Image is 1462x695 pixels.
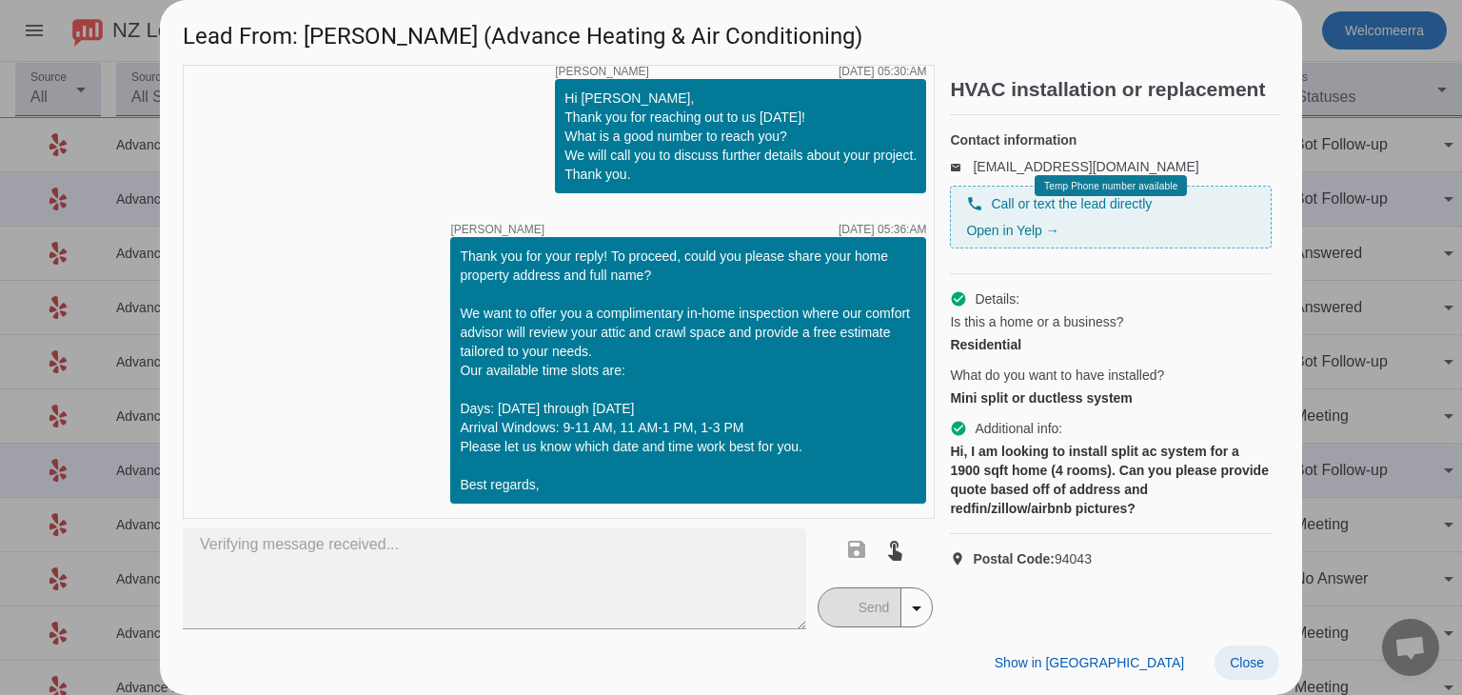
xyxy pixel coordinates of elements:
[950,290,967,308] mat-icon: check_circle
[975,289,1019,308] span: Details:
[1044,181,1177,191] span: Temp Phone number available
[950,388,1272,407] div: Mini split or ductless system
[966,223,1058,238] a: Open in Yelp →
[950,312,1123,331] span: Is this a home or a business?
[950,162,973,171] mat-icon: email
[1215,645,1279,680] button: Close
[839,224,926,235] div: [DATE] 05:36:AM
[973,549,1092,568] span: 94043
[950,335,1272,354] div: Residential
[950,442,1272,518] div: Hi, I am looking to install split ac system for a 1900 sqft home (4 rooms). Can you please provid...
[950,420,967,437] mat-icon: check_circle
[950,551,973,566] mat-icon: location_on
[979,645,1199,680] button: Show in [GEOGRAPHIC_DATA]
[839,66,926,77] div: [DATE] 05:30:AM
[975,419,1062,438] span: Additional info:
[966,195,983,212] mat-icon: phone
[973,551,1055,566] strong: Postal Code:
[950,366,1164,385] span: What do you want to have installed?
[450,224,544,235] span: [PERSON_NAME]
[991,194,1152,213] span: Call or text the lead directly
[995,655,1184,670] span: Show in [GEOGRAPHIC_DATA]
[950,130,1272,149] h4: Contact information
[905,597,928,620] mat-icon: arrow_drop_down
[973,159,1198,174] a: [EMAIL_ADDRESS][DOMAIN_NAME]
[950,80,1279,99] h2: HVAC installation or replacement
[883,538,906,561] mat-icon: touch_app
[460,247,917,494] div: Thank you for your reply! To proceed, could you please share your home property address and full ...
[564,89,917,184] div: Hi [PERSON_NAME], Thank you for reaching out to us [DATE]! What is a good number to reach you? We...
[1230,655,1264,670] span: Close
[555,66,649,77] span: [PERSON_NAME]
